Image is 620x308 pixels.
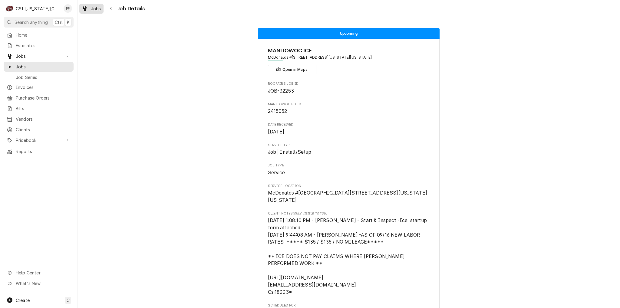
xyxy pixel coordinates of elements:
span: 2415052 [268,108,287,114]
span: Service Location [268,184,430,188]
div: [object Object] [268,211,430,296]
span: Reports [16,148,71,155]
div: Client Information [268,47,430,74]
span: Estimates [16,42,71,49]
span: Search anything [15,19,48,25]
span: Job Type [268,169,430,176]
span: Service Type [268,143,430,148]
div: Roopairs Job ID [268,81,430,94]
span: Service Location [268,189,430,204]
span: Help Center [16,270,70,276]
span: Service [268,170,285,175]
a: Go to Pricebook [4,135,74,145]
a: Purchase Orders [4,93,74,103]
div: Date Received [268,122,430,135]
span: [object Object] [268,217,430,296]
span: Invoices [16,84,71,90]
div: Service Type [268,143,430,156]
a: Estimates [4,41,74,51]
a: Clients [4,125,74,135]
span: Job Details [116,5,145,13]
button: Open in Maps [268,65,316,74]
div: PP [64,4,72,13]
button: Search anythingCtrlK [4,17,74,28]
a: Go to Help Center [4,268,74,278]
span: Jobs [91,5,101,12]
a: Go to What's New [4,278,74,288]
span: Roopairs Job ID [268,87,430,95]
a: Bills [4,103,74,113]
button: Navigate back [106,4,116,13]
div: Job Type [268,163,430,176]
span: Manitowoc PO ID [268,108,430,115]
span: Purchase Orders [16,95,71,101]
a: Reports [4,146,74,156]
div: Manitowoc PO ID [268,102,430,115]
span: Home [16,32,71,38]
span: (Only Visible to You) [293,212,327,215]
a: Go to Jobs [4,51,74,61]
a: Invoices [4,82,74,92]
span: Jobs [16,64,71,70]
span: What's New [16,280,70,287]
a: Jobs [4,62,74,72]
a: Jobs [79,4,104,14]
div: CSI [US_STATE][GEOGRAPHIC_DATA] [16,5,60,12]
span: Job Series [16,74,71,80]
span: Date Received [268,122,430,127]
span: Job | Install/Setup [268,149,312,155]
span: JOB-32253 [268,88,294,94]
span: Jobs [16,53,61,59]
span: Pricebook [16,137,61,143]
span: Bills [16,105,71,112]
span: Scheduled For [268,303,430,308]
span: Job Type [268,163,430,168]
span: Service Type [268,149,430,156]
span: McDonalds #[GEOGRAPHIC_DATA][STREET_ADDRESS][US_STATE][US_STATE] [268,190,427,203]
span: Manitowoc PO ID [268,102,430,107]
a: Vendors [4,114,74,124]
a: Home [4,30,74,40]
span: Vendors [16,116,71,122]
span: Address [268,55,430,60]
a: Job Series [4,72,74,82]
span: Client Notes [268,211,430,216]
span: Name [268,47,430,55]
span: Upcoming [340,31,358,35]
span: Clients [16,126,71,133]
span: [DATE] 1:08:10 PM - [PERSON_NAME] - Start & Inspect -Ice startup form attached [DATE] 9:44:08 AM ... [268,218,428,295]
div: Service Location [268,184,430,204]
span: Date Received [268,128,430,136]
div: CSI Kansas City's Avatar [5,4,14,13]
span: Roopairs Job ID [268,81,430,86]
span: K [67,19,70,25]
div: Philip Potter's Avatar [64,4,72,13]
span: C [67,297,70,303]
span: Ctrl [55,19,63,25]
div: Status [258,28,440,39]
span: [DATE] [268,129,285,135]
div: C [5,4,14,13]
span: Create [16,298,30,303]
